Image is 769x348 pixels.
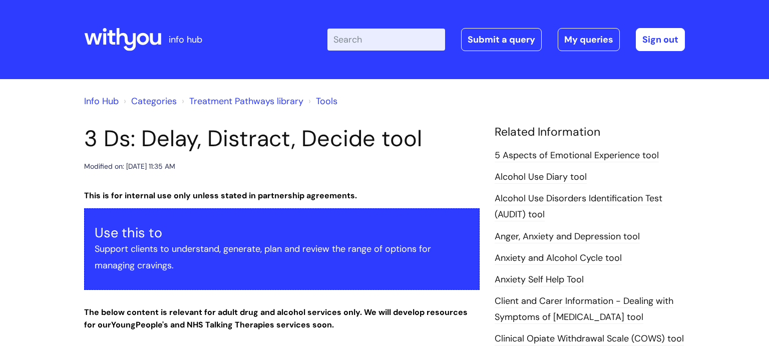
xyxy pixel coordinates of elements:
a: Submit a query [461,28,542,51]
a: 5 Aspects of Emotional Experience tool [495,149,659,162]
strong: People's [136,319,168,330]
a: Anxiety and Alcohol Cycle tool [495,252,622,265]
a: Client and Carer Information - Dealing with Symptoms of [MEDICAL_DATA] tool [495,295,673,324]
a: My queries [558,28,620,51]
strong: Young [111,319,170,330]
p: Support clients to understand, generate, plan and review the range of options for managing cravings. [95,241,469,273]
li: Treatment Pathways library [179,93,303,109]
a: Alcohol Use Diary tool [495,171,587,184]
h3: Use this to [95,225,469,241]
a: Categories [131,95,177,107]
strong: The below content is relevant for adult drug and alcohol services only. We will develop resources... [84,307,468,330]
a: Anger, Anxiety and Depression tool [495,230,640,243]
a: Tools [316,95,337,107]
input: Search [327,29,445,51]
a: Alcohol Use Disorders Identification Test (AUDIT) tool [495,192,662,221]
a: Treatment Pathways library [189,95,303,107]
h1: 3 Ds: Delay, Distract, Decide tool [84,125,480,152]
h4: Related Information [495,125,685,139]
p: info hub [169,32,202,48]
li: Tools [306,93,337,109]
a: Clinical Opiate Withdrawal Scale (COWS) tool [495,332,684,345]
div: | - [327,28,685,51]
li: Solution home [121,93,177,109]
div: Modified on: [DATE] 11:35 AM [84,160,175,173]
a: Sign out [636,28,685,51]
a: Anxiety Self Help Tool [495,273,584,286]
a: Info Hub [84,95,119,107]
strong: This is for internal use only unless stated in partnership agreements. [84,190,357,201]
